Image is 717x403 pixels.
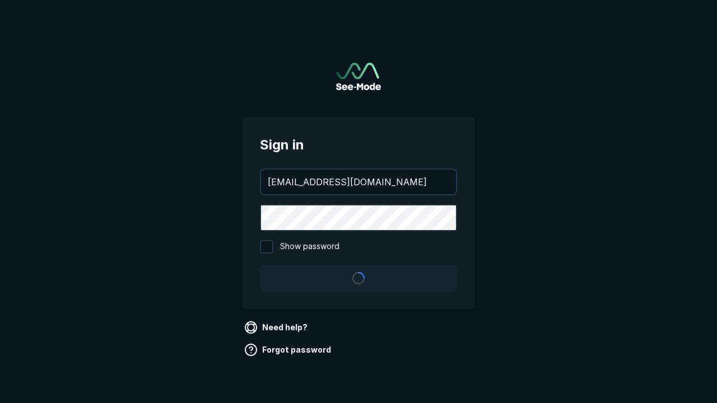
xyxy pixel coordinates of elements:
a: Need help? [242,318,312,336]
img: See-Mode Logo [336,63,381,90]
span: Sign in [260,135,457,155]
a: Forgot password [242,341,336,359]
input: your@email.com [261,170,456,194]
a: Go to sign in [336,63,381,90]
span: Show password [280,240,339,254]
